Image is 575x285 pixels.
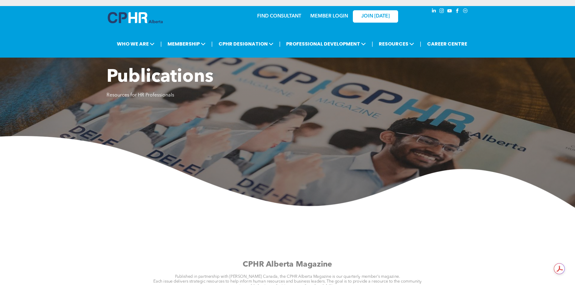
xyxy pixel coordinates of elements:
[284,38,368,49] span: PROFESSIONAL DEVELOPMENT
[454,8,461,16] a: facebook
[462,8,469,16] a: Social network
[217,38,275,49] span: CPHR DESIGNATION
[115,38,156,49] span: WHO WE ARE
[108,12,163,23] img: A blue and white logo for cp alberta
[310,14,348,19] a: MEMBER LOGIN
[439,8,445,16] a: instagram
[107,68,213,86] span: Publications
[175,275,400,279] span: Published in partnership with [PERSON_NAME] Canada, the CPHR Alberta Magazine is our quarterly me...
[431,8,437,16] a: linkedin
[377,38,416,49] span: RESOURCES
[211,38,213,50] li: |
[361,14,390,19] span: JOIN [DATE]
[353,10,398,23] a: JOIN [DATE]
[160,38,162,50] li: |
[257,14,301,19] a: FIND CONSULTANT
[372,38,373,50] li: |
[243,261,332,268] span: CPHR Alberta Magazine
[425,38,469,49] a: CAREER CENTRE
[279,38,281,50] li: |
[420,38,421,50] li: |
[166,38,207,49] span: MEMBERSHIP
[446,8,453,16] a: youtube
[107,93,174,98] span: Resources for HR Professionals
